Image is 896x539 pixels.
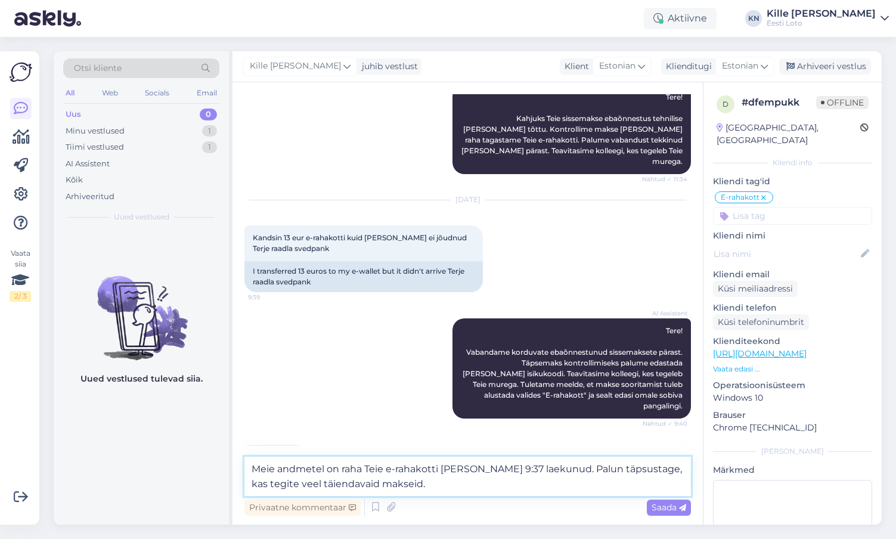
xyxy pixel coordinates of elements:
[114,212,169,222] span: Uued vestlused
[779,58,871,75] div: Arhiveeri vestlus
[461,92,684,166] span: Tere! Kahjuks Teie sissemakse ebaõnnestus tehnilise [PERSON_NAME] tõttu. Kontrollime makse [PERSO...
[54,255,229,362] img: No chats
[767,9,889,28] a: Kille [PERSON_NAME]Eesti Loto
[713,446,872,457] div: [PERSON_NAME]
[599,60,635,73] span: Estonian
[244,261,483,292] div: I transferred 13 euros to my e-wallet but it didn't arrive Terje raadla svedpank
[63,85,77,101] div: All
[713,281,798,297] div: Küsi meiliaadressi
[713,409,872,422] p: Brauser
[816,96,869,109] span: Offline
[10,248,31,302] div: Vaata siia
[713,314,809,330] div: Küsi telefoninumbrit
[713,230,872,242] p: Kliendi nimi
[767,9,876,18] div: Kille [PERSON_NAME]
[100,85,120,101] div: Web
[244,194,691,205] div: [DATE]
[10,291,31,302] div: 2 / 3
[713,348,807,359] a: [URL][DOMAIN_NAME]
[661,60,712,73] div: Klienditugi
[713,379,872,392] p: Operatsioonisüsteem
[560,60,589,73] div: Klient
[723,100,728,109] span: d
[80,373,203,385] p: Uued vestlused tulevad siia.
[745,10,762,27] div: KN
[767,18,876,28] div: Eesti Loto
[713,422,872,434] p: Chrome [TECHNICAL_ID]
[244,457,691,496] textarea: Meie andmetel on raha Teie e-rahakotti [PERSON_NAME] 9:37 laekunud. Palun täpsustage, kas tegite ...
[248,293,293,302] span: 9:39
[713,302,872,314] p: Kliendi telefon
[713,157,872,168] div: Kliendi info
[642,175,687,184] span: Nähtud ✓ 11:34
[643,309,687,318] span: AI Assistent
[722,60,758,73] span: Estonian
[713,175,872,188] p: Kliendi tag'id
[66,174,83,186] div: Kõik
[74,62,122,75] span: Otsi kliente
[66,141,124,153] div: Tiimi vestlused
[713,392,872,404] p: Windows 10
[202,141,217,153] div: 1
[717,122,860,147] div: [GEOGRAPHIC_DATA], [GEOGRAPHIC_DATA]
[253,233,469,253] span: Kandsin 13 eur e-rahakotti kuid [PERSON_NAME] ei jõudnud Terje raadla svedpank
[194,85,219,101] div: Email
[713,335,872,348] p: Klienditeekond
[200,109,217,120] div: 0
[10,61,32,83] img: Askly Logo
[721,194,759,201] span: E-rahakott
[643,419,687,428] span: Nähtud ✓ 9:40
[66,109,81,120] div: Uus
[652,502,686,513] span: Saada
[244,500,361,516] div: Privaatne kommentaar
[713,207,872,225] input: Lisa tag
[713,364,872,374] p: Vaata edasi ...
[357,60,418,73] div: juhib vestlust
[66,191,114,203] div: Arhiveeritud
[714,247,858,261] input: Lisa nimi
[250,60,341,73] span: Kille [PERSON_NAME]
[66,158,110,170] div: AI Assistent
[142,85,172,101] div: Socials
[713,268,872,281] p: Kliendi email
[66,125,125,137] div: Minu vestlused
[644,8,717,29] div: Aktiivne
[202,125,217,137] div: 1
[742,95,816,110] div: # dfempukk
[713,464,872,476] p: Märkmed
